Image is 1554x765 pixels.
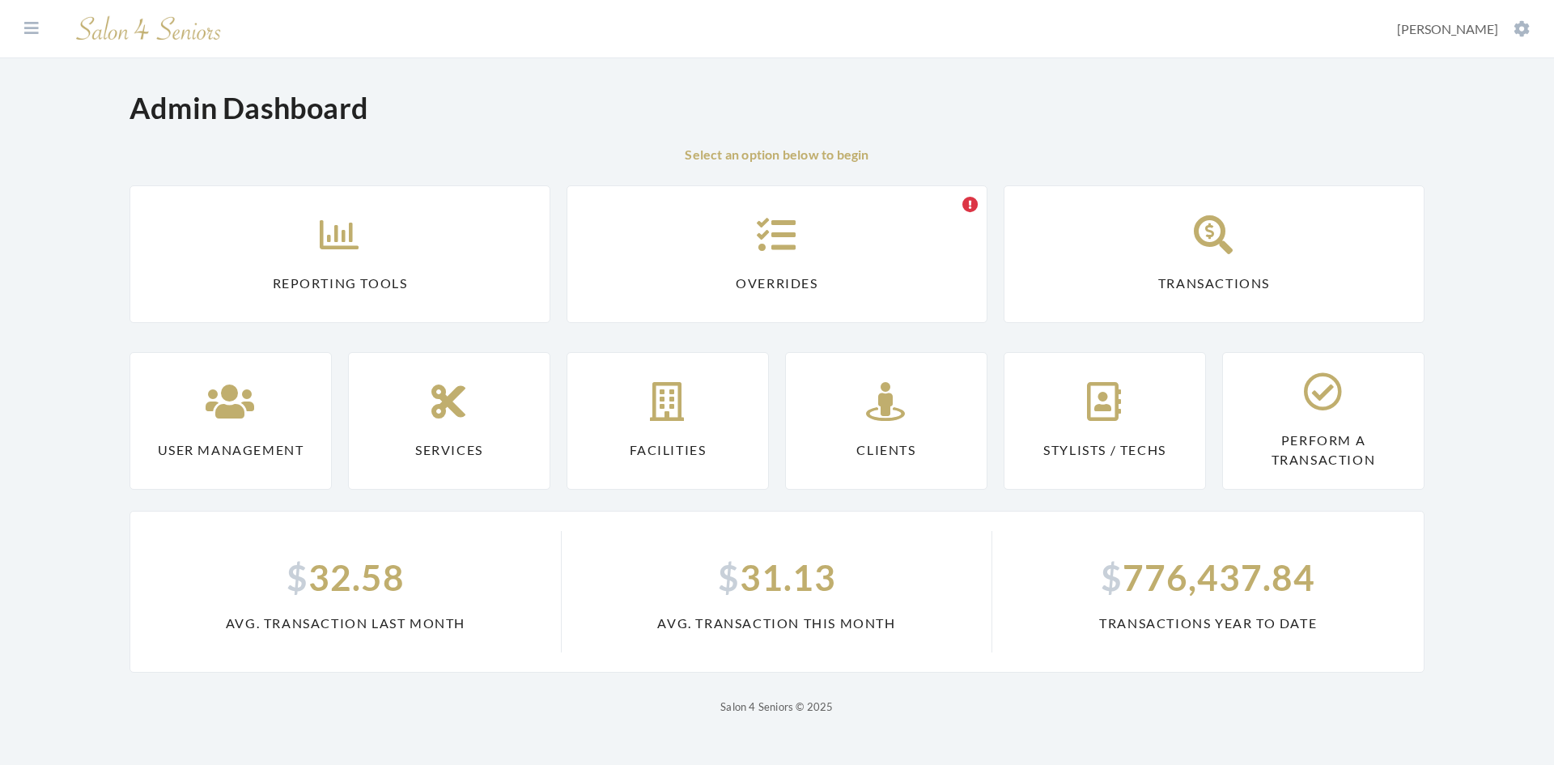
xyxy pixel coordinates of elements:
[1004,352,1206,490] a: Stylists / Techs
[1397,21,1498,36] span: [PERSON_NAME]
[567,185,987,323] a: Overrides
[129,91,368,125] h1: Admin Dashboard
[1222,352,1424,490] a: Perform a Transaction
[1012,614,1404,633] span: Transactions Year To Date
[1392,20,1535,38] button: [PERSON_NAME]
[581,550,973,604] span: 31.13
[129,145,1424,164] p: Select an option below to begin
[785,352,987,490] a: Clients
[150,614,541,633] span: Avg. Transaction Last Month
[129,352,332,490] a: User Management
[567,352,769,490] a: Facilities
[581,614,973,633] span: Avg. Transaction This Month
[150,550,541,604] span: 32.58
[1004,185,1424,323] a: Transactions
[348,352,550,490] a: Services
[1012,550,1404,604] span: 776,437.84
[68,10,230,48] img: Salon 4 Seniors
[129,697,1424,716] p: Salon 4 Seniors © 2025
[129,185,550,323] a: Reporting Tools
